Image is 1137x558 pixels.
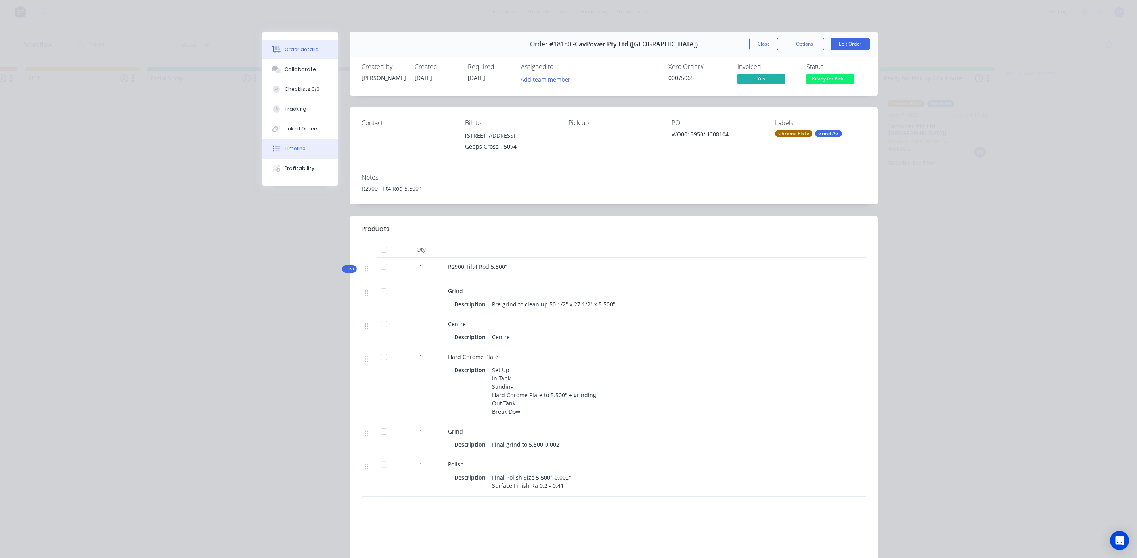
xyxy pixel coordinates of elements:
div: Order details [285,46,318,53]
div: Collaborate [285,66,316,73]
div: Products [362,224,389,234]
span: Ready for Pick ... [806,74,854,84]
div: Status [806,63,866,71]
span: Kit [344,266,354,272]
span: Polish [448,461,464,468]
div: Created by [362,63,405,71]
button: Options [785,38,824,50]
span: Order #18180 - [530,40,575,48]
div: Bill to [465,119,556,127]
div: Centre [489,331,513,343]
span: Grind [448,287,463,295]
button: Kit [342,265,357,273]
div: [STREET_ADDRESS]Gepps Cross, , 5094 [465,130,556,155]
span: 1 [419,262,423,271]
div: Chrome Plate [775,130,812,137]
span: [DATE] [468,74,485,82]
div: Qty [397,242,445,258]
button: Profitability [262,159,338,178]
div: 00075065 [668,74,728,82]
span: Hard Chrome Plate [448,353,498,361]
div: Notes [362,174,866,181]
div: Description [454,439,489,450]
div: Description [454,364,489,376]
div: Assigned to [521,63,600,71]
button: Timeline [262,139,338,159]
div: Checklists 0/0 [285,86,320,93]
span: Yes [737,74,785,84]
button: Add team member [517,74,575,84]
div: Open Intercom Messenger [1110,531,1129,550]
div: Created [415,63,458,71]
div: R2900 Tilt4 Rod 5.500" [362,184,866,193]
span: 1 [419,320,423,328]
span: Centre [448,320,466,328]
button: Linked Orders [262,119,338,139]
button: Checklists 0/0 [262,79,338,99]
div: WO0013950/HC08104 [672,130,762,141]
div: Pick up [568,119,659,127]
div: Required [468,63,511,71]
button: Close [749,38,778,50]
div: Tracking [285,105,306,113]
button: Order details [262,40,338,59]
div: Final Polish Size 5.500"-0.002" Surface Finish Ra 0.2 - 0.41 [489,472,574,491]
span: R2900 Tilt4 Rod 5.500" [448,263,507,270]
div: Xero Order # [668,63,728,71]
div: Final grind to 5.500-0.002" [489,439,565,450]
div: Pre grind to clean up 50 1/2" x 27 1/2" x 5.500" [489,298,618,310]
div: [PERSON_NAME] [362,74,405,82]
div: Description [454,298,489,310]
span: [DATE] [415,74,432,82]
div: [STREET_ADDRESS] [465,130,556,141]
span: Grind [448,428,463,435]
span: 1 [419,460,423,468]
button: Add team member [521,74,575,84]
div: Grind AG [815,130,842,137]
div: Invoiced [737,63,797,71]
button: Ready for Pick ... [806,74,854,86]
div: Description [454,331,489,343]
div: Set Up In Tank Sanding Hard Chrome Plate to 5.500" + grinding Out Tank Break Down [489,364,599,417]
div: Gepps Cross, , 5094 [465,141,556,152]
div: Profitability [285,165,314,172]
div: Linked Orders [285,125,319,132]
span: 1 [419,427,423,436]
span: CavPower Pty Ltd ([GEOGRAPHIC_DATA]) [575,40,698,48]
div: Description [454,472,489,483]
button: Tracking [262,99,338,119]
button: Collaborate [262,59,338,79]
div: Contact [362,119,452,127]
span: 1 [419,353,423,361]
button: Edit Order [831,38,870,50]
div: PO [672,119,762,127]
div: Timeline [285,145,306,152]
div: Labels [775,119,866,127]
span: 1 [419,287,423,295]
